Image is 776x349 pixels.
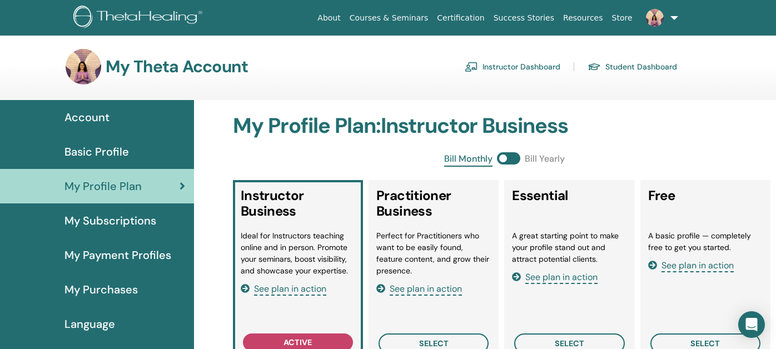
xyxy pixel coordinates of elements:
[64,143,129,160] span: Basic Profile
[66,49,101,84] img: default.jpg
[489,8,559,28] a: Success Stories
[419,338,449,348] span: select
[376,230,491,277] li: Perfect for Practitioners who want to be easily found, feature content, and grow their presence.
[588,62,601,72] img: graduation-cap.svg
[465,62,478,72] img: chalkboard-teacher.svg
[376,283,462,295] a: See plan in action
[64,247,171,263] span: My Payment Profiles
[64,178,142,195] span: My Profile Plan
[608,8,637,28] a: Store
[555,338,584,348] span: select
[525,152,565,167] span: Bill Yearly
[444,152,493,167] span: Bill Monthly
[648,230,763,253] li: A basic profile — completely free to get you started.
[254,283,326,296] span: See plan in action
[64,281,138,298] span: My Purchases
[64,316,115,332] span: Language
[465,58,560,76] a: Instructor Dashboard
[313,8,345,28] a: About
[432,8,489,28] a: Certification
[512,271,598,283] a: See plan in action
[646,9,664,27] img: default.jpg
[64,212,156,229] span: My Subscriptions
[345,8,433,28] a: Courses & Seminars
[241,230,355,277] li: Ideal for Instructors teaching online and in person. Promote your seminars, boost visibility, and...
[648,260,734,271] a: See plan in action
[283,337,312,347] span: active
[106,57,248,77] h3: My Theta Account
[73,6,206,31] img: logo.png
[241,283,326,295] a: See plan in action
[559,8,608,28] a: Resources
[525,271,598,284] span: See plan in action
[512,230,626,265] li: A great starting point to make your profile stand out and attract potential clients.
[661,260,734,272] span: See plan in action
[64,109,110,126] span: Account
[588,58,677,76] a: Student Dashboard
[738,311,765,338] div: Open Intercom Messenger
[233,113,776,139] h2: My Profile Plan : Instructor Business
[390,283,462,296] span: See plan in action
[690,338,720,348] span: select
